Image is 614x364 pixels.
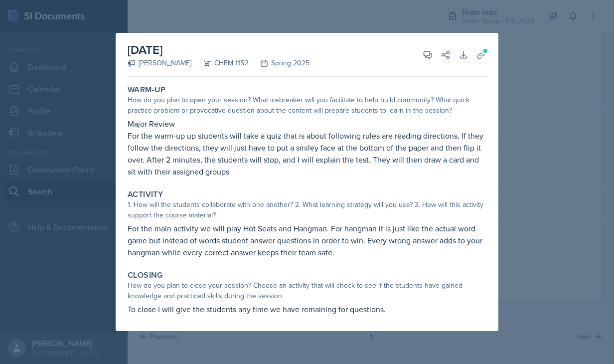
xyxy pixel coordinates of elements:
div: How do you plan to open your session? What icebreaker will you facilitate to help build community... [128,95,486,116]
label: Activity [128,189,163,199]
p: For the main activity we will play Hot Seats and Hangman. For hangman it is just like the actual ... [128,222,486,258]
h2: [DATE] [128,41,309,59]
label: Closing [128,270,163,280]
p: To close I will give the students any time we have remaining for questions. [128,303,486,315]
div: [PERSON_NAME] [128,58,191,68]
p: For the warm-up up students will take a quiz that is about following rules are reading directions... [128,130,486,178]
div: Spring 2025 [248,58,309,68]
label: Warm-Up [128,85,166,95]
div: 1. How will the students collaborate with one another? 2. What learning strategy will you use? 3.... [128,199,486,220]
p: Major Review [128,118,486,130]
div: CHEM 1152 [191,58,248,68]
div: How do you plan to close your session? Choose an activity that will check to see if the students ... [128,280,486,301]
